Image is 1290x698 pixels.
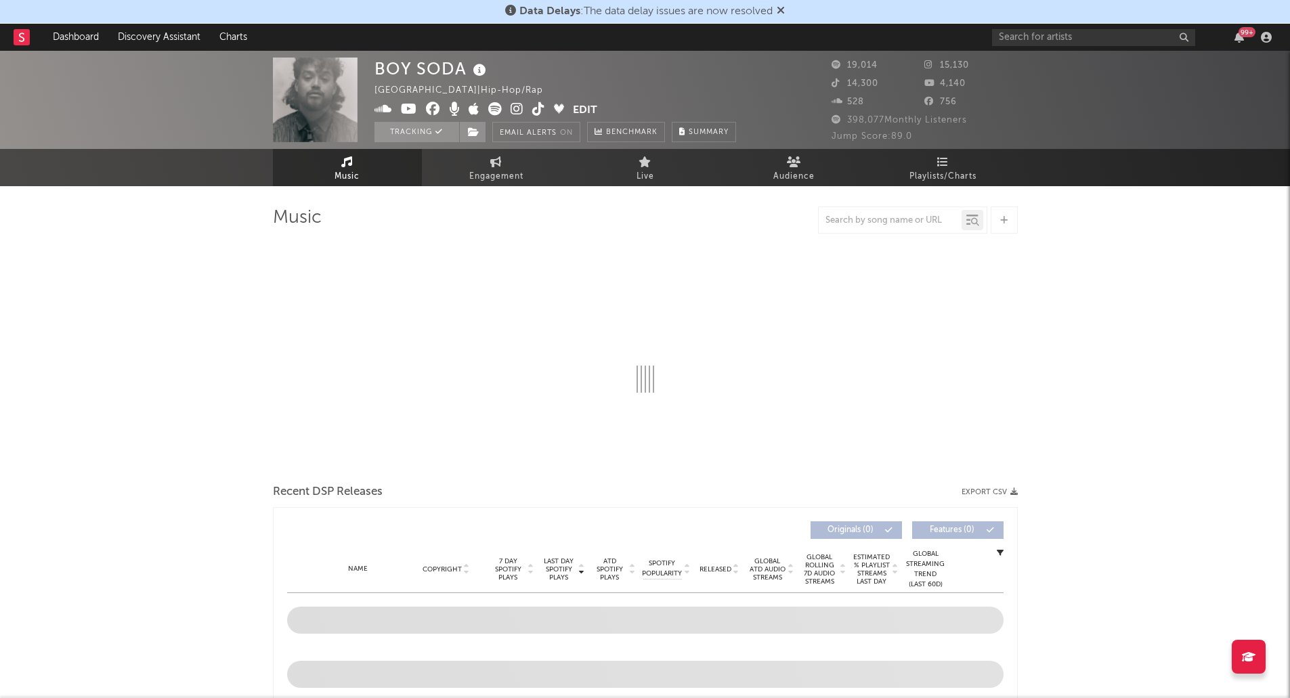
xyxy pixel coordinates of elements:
[720,149,869,186] a: Audience
[374,83,559,99] div: [GEOGRAPHIC_DATA] | Hip-Hop/Rap
[492,122,580,142] button: Email AlertsOn
[832,97,864,106] span: 528
[905,549,946,590] div: Global Streaming Trend (Last 60D)
[773,169,815,185] span: Audience
[832,79,878,88] span: 14,300
[592,557,628,582] span: ATD Spotify Plays
[273,149,422,186] a: Music
[962,488,1018,496] button: Export CSV
[273,484,383,500] span: Recent DSP Releases
[992,29,1195,46] input: Search for artists
[642,559,682,579] span: Spotify Popularity
[43,24,108,51] a: Dashboard
[832,132,912,141] span: Jump Score: 89.0
[832,61,878,70] span: 19,014
[490,557,526,582] span: 7 Day Spotify Plays
[1234,32,1244,43] button: 99+
[777,6,785,17] span: Dismiss
[469,169,523,185] span: Engagement
[749,557,786,582] span: Global ATD Audio Streams
[637,169,654,185] span: Live
[314,564,403,574] div: Name
[587,122,665,142] a: Benchmark
[819,215,962,226] input: Search by song name or URL
[912,521,1004,539] button: Features(0)
[700,565,731,573] span: Released
[573,102,597,119] button: Edit
[832,116,967,125] span: 398,077 Monthly Listeners
[423,565,462,573] span: Copyright
[1239,27,1255,37] div: 99 +
[909,169,976,185] span: Playlists/Charts
[853,553,890,586] span: Estimated % Playlist Streams Last Day
[335,169,360,185] span: Music
[811,521,902,539] button: Originals(0)
[819,526,882,534] span: Originals ( 0 )
[606,125,658,141] span: Benchmark
[374,122,459,142] button: Tracking
[921,526,983,534] span: Features ( 0 )
[689,129,729,136] span: Summary
[801,553,838,586] span: Global Rolling 7D Audio Streams
[374,58,490,80] div: BOY SODA
[422,149,571,186] a: Engagement
[519,6,773,17] span: : The data delay issues are now resolved
[519,6,580,17] span: Data Delays
[924,61,969,70] span: 15,130
[210,24,257,51] a: Charts
[672,122,736,142] button: Summary
[108,24,210,51] a: Discovery Assistant
[560,129,573,137] em: On
[541,557,577,582] span: Last Day Spotify Plays
[869,149,1018,186] a: Playlists/Charts
[571,149,720,186] a: Live
[924,97,957,106] span: 756
[924,79,966,88] span: 4,140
